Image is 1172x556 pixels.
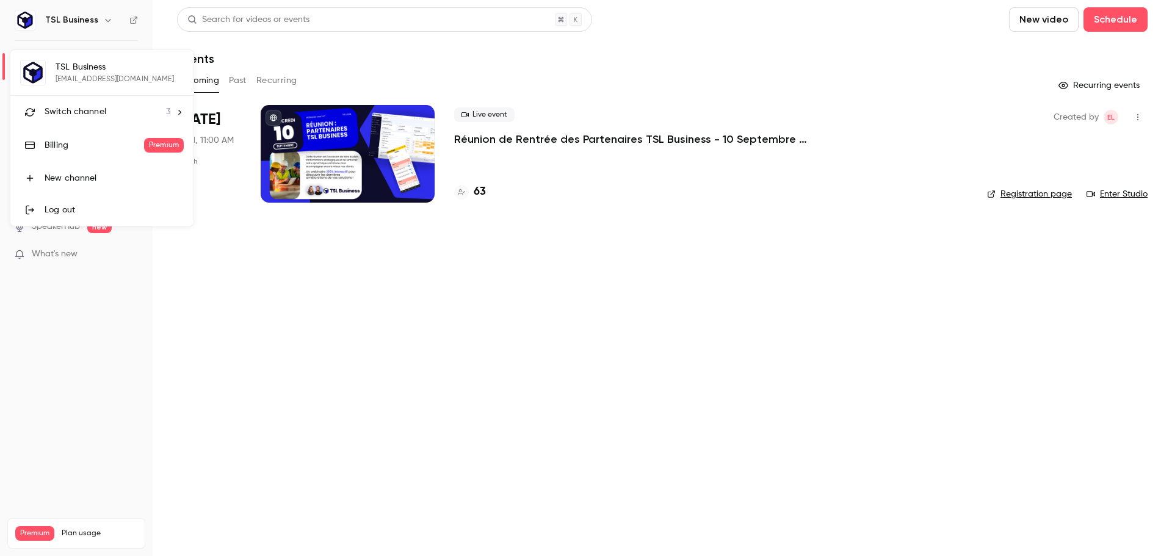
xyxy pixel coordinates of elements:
[45,172,184,184] div: New channel
[144,138,184,153] span: Premium
[166,106,170,118] span: 3
[45,139,144,151] div: Billing
[45,106,106,118] span: Switch channel
[45,204,184,216] div: Log out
